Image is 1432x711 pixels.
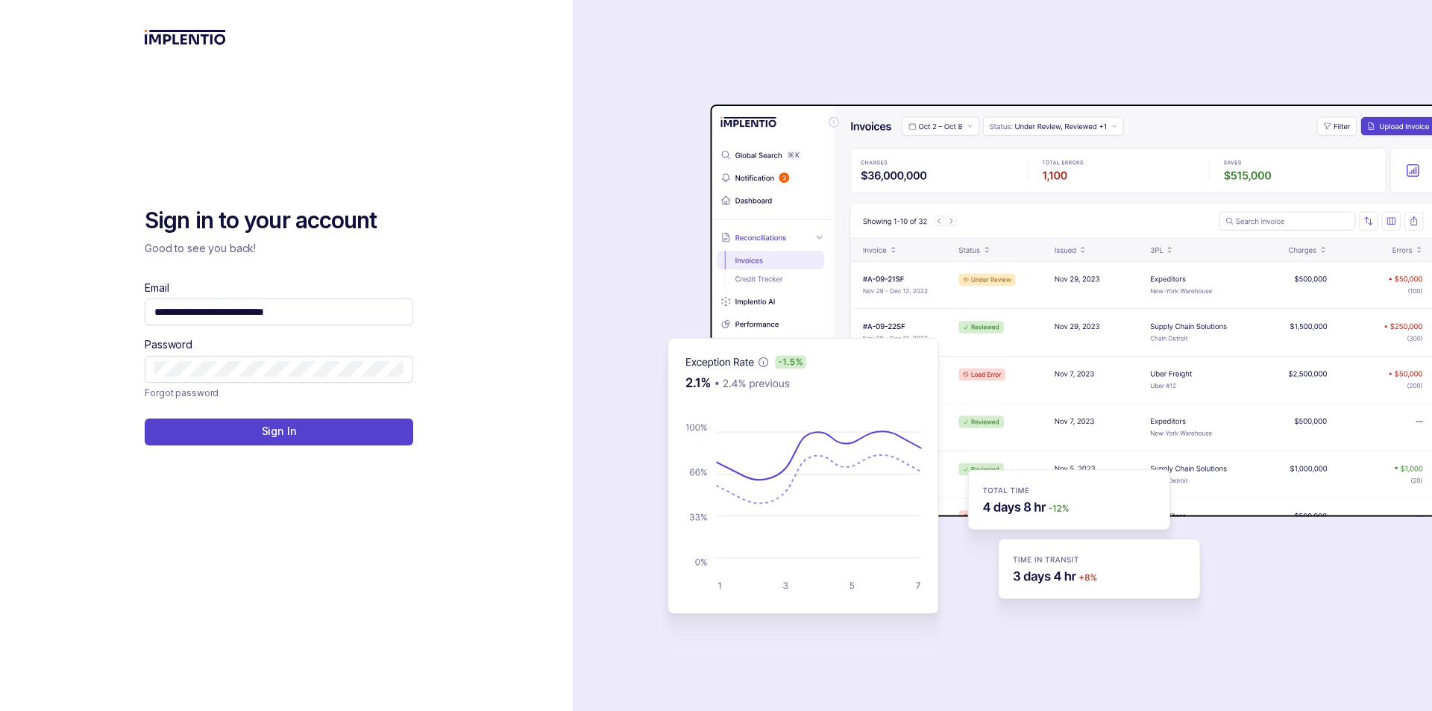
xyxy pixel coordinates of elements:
[145,337,192,352] label: Password
[145,241,413,256] p: Good to see you back!
[145,206,413,236] h2: Sign in to your account
[145,30,226,45] img: logo
[145,386,219,401] a: Link Forgot password
[145,419,413,445] button: Sign In
[145,281,169,295] label: Email
[145,386,219,401] p: Forgot password
[262,424,297,439] p: Sign In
